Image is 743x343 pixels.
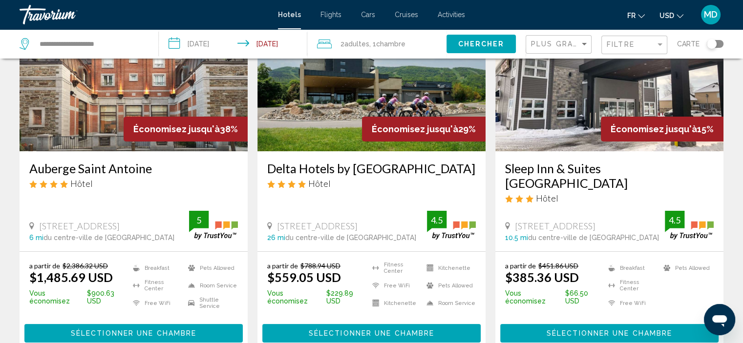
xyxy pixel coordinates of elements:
[422,279,476,292] li: Pets Allowed
[308,178,331,189] span: Hôtel
[422,262,476,274] li: Kitchenette
[267,161,476,176] a: Delta Hotels by [GEOGRAPHIC_DATA]
[278,11,301,19] a: Hotels
[704,304,735,335] iframe: Bouton de lancement de la fenêtre de messagerie
[307,29,446,59] button: Travelers: 2 adults, 0 children
[659,12,674,20] span: USD
[603,297,658,309] li: Free WiFi
[24,324,243,342] button: Sélectionner une chambre
[367,297,422,309] li: Kitchenette
[70,178,93,189] span: Hôtel
[29,270,113,284] ins: $1,485.69 USD
[367,279,422,292] li: Free WiFi
[603,262,658,274] li: Breakfast
[505,193,714,203] div: 3 star Hotel
[700,40,723,48] button: Toggle map
[665,211,714,240] img: trustyou-badge.svg
[183,262,238,274] li: Pets Allowed
[627,12,636,20] span: fr
[128,262,183,274] li: Breakfast
[267,289,324,305] span: Vous économisez
[267,262,298,270] span: a partir de
[362,117,486,141] div: 29%
[340,37,369,51] span: 2
[659,8,683,22] button: Change currency
[369,37,405,51] span: , 1
[267,270,341,284] ins: $559.05 USD
[395,11,418,19] a: Cruises
[458,40,504,48] span: Chercher
[29,178,238,189] div: 4 star Hotel
[267,178,476,189] div: 4 star Hotel
[505,161,714,190] a: Sleep Inn & Suites [GEOGRAPHIC_DATA]
[361,11,375,19] a: Cars
[505,289,563,305] span: Vous économisez
[538,262,578,270] del: $451.86 USD
[320,11,341,19] a: Flights
[183,297,238,309] li: Shuttle Service
[438,11,465,19] a: Activities
[63,262,108,270] del: $2,386.32 USD
[20,5,268,24] a: Travorium
[189,214,209,226] div: 5
[446,35,516,53] button: Chercher
[601,35,667,55] button: Filter
[43,234,174,242] span: du centre-ville de [GEOGRAPHIC_DATA]
[262,326,481,337] a: Sélectionner une chambre
[500,326,719,337] a: Sélectionner une chambre
[505,262,536,270] span: a partir de
[536,193,558,203] span: Hôtel
[277,221,358,231] span: [STREET_ADDRESS]
[611,124,697,134] span: Économisez jusqu'à
[603,279,658,292] li: Fitness Center
[505,289,603,305] p: $66.50 USD
[627,8,645,22] button: Change language
[71,330,196,338] span: Sélectionner une chambre
[531,40,647,48] span: Plus grandes économies
[39,221,120,231] span: [STREET_ADDRESS]
[29,161,238,176] a: Auberge Saint Antoine
[528,234,659,242] span: du centre-ville de [GEOGRAPHIC_DATA]
[128,279,183,292] li: Fitness Center
[677,37,700,51] span: Carte
[500,324,719,342] button: Sélectionner une chambre
[704,10,718,20] span: MD
[515,221,595,231] span: [STREET_ADDRESS]
[124,117,248,141] div: 38%
[427,214,446,226] div: 4.5
[262,324,481,342] button: Sélectionner une chambre
[376,40,405,48] span: Chambre
[29,234,43,242] span: 6 mi
[24,326,243,337] a: Sélectionner une chambre
[505,234,528,242] span: 10.5 mi
[607,40,635,48] span: Filtre
[531,40,589,49] mat-select: Sort by
[128,297,183,309] li: Free WiFi
[422,297,476,309] li: Room Service
[367,262,422,274] li: Fitness Center
[183,279,238,292] li: Room Service
[547,330,672,338] span: Sélectionner une chambre
[189,211,238,240] img: trustyou-badge.svg
[159,29,308,59] button: Check-in date: Sep 26, 2025 Check-out date: Sep 29, 2025
[29,289,128,305] p: $900.63 USD
[658,262,714,274] li: Pets Allowed
[372,124,458,134] span: Économisez jusqu'à
[285,234,416,242] span: du centre-ville de [GEOGRAPHIC_DATA]
[505,270,579,284] ins: $385.36 USD
[698,4,723,25] button: User Menu
[29,289,85,305] span: Vous économisez
[601,117,723,141] div: 15%
[300,262,340,270] del: $788.94 USD
[267,289,367,305] p: $229.89 USD
[665,214,684,226] div: 4.5
[309,330,434,338] span: Sélectionner une chambre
